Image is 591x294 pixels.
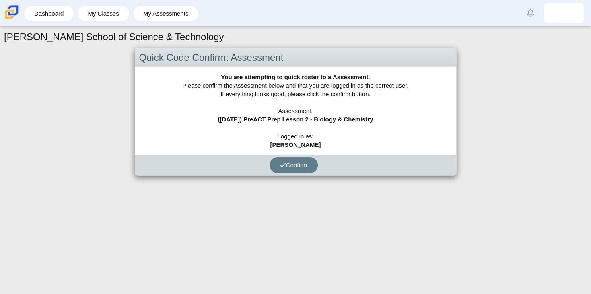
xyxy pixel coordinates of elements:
[218,116,373,123] b: ([DATE]) PreACT Prep Lesson 2 - Biology & Chemistry
[280,162,307,169] span: Confirm
[270,141,321,148] b: [PERSON_NAME]
[135,48,456,67] div: Quick Code Confirm: Assessment
[135,67,456,155] div: Please confirm the Assessment below and that you are logged in as the correct user. If everything...
[82,6,125,21] a: My Classes
[3,4,20,21] img: Carmen School of Science & Technology
[221,74,370,80] b: You are attempting to quick roster to a Assessment.
[3,15,20,22] a: Carmen School of Science & Technology
[544,3,584,23] a: ximena.reyes.ztSzpK
[4,30,224,44] h1: [PERSON_NAME] School of Science & Technology
[557,6,570,19] img: ximena.reyes.ztSzpK
[137,6,195,21] a: My Assessments
[270,157,318,173] button: Confirm
[28,6,70,21] a: Dashboard
[522,4,540,22] a: Alerts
